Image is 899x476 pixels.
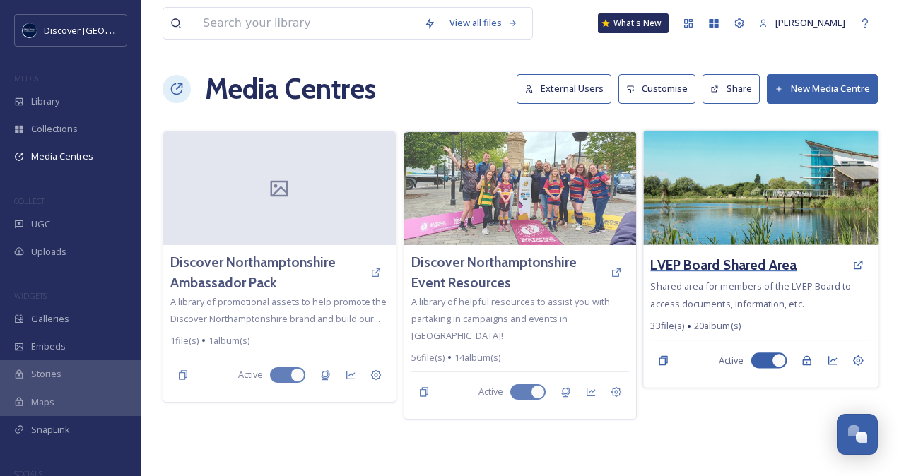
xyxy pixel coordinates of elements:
button: Customise [618,74,696,103]
button: New Media Centre [767,74,878,103]
span: WIDGETS [14,290,47,301]
a: External Users [517,74,618,103]
a: [PERSON_NAME] [752,9,852,37]
span: 56 file(s) [411,351,445,364]
span: [PERSON_NAME] [775,16,845,29]
a: Discover Northamptonshire Ambassador Pack [170,252,363,293]
span: Stories [31,367,61,381]
span: Media Centres [31,150,93,163]
span: Maps [31,395,54,409]
button: Share [703,74,760,103]
span: Collections [31,122,78,136]
a: Discover Northamptonshire Event Resources [411,252,604,293]
span: 33 file(s) [651,319,684,333]
a: View all files [442,9,525,37]
a: LVEP Board Shared Area [651,255,797,275]
input: Search your library [196,8,417,39]
span: Active [478,385,503,398]
span: Embeds [31,340,66,353]
span: 1 file(s) [170,334,199,347]
span: 20 album(s) [694,319,741,333]
span: 14 album(s) [454,351,500,364]
span: MEDIA [14,73,39,83]
span: Active [238,368,263,381]
span: A library of promotional assets to help promote the Discover Northamptonshire brand and build our... [170,295,387,325]
span: A library of helpful resources to assist you with partaking in campaigns and events in [GEOGRAPHI... [411,295,610,342]
span: Shared area for members of the LVEP Board to access documents, information, etc. [651,280,852,309]
span: SnapLink [31,423,70,436]
a: Customise [618,74,703,103]
span: UGC [31,218,50,231]
img: Stanwick%20Lakes.jpg [644,131,879,245]
span: 1 album(s) [208,334,249,347]
a: What's New [598,13,669,33]
span: Library [31,95,59,108]
span: Uploads [31,245,66,258]
span: Active [719,354,744,367]
img: Untitled%20design%20%282%29.png [23,23,37,37]
h1: Media Centres [205,68,376,110]
button: External Users [517,74,611,103]
button: Open Chat [837,414,878,455]
span: Discover [GEOGRAPHIC_DATA] [44,23,172,37]
img: shared%20image.jpg [404,132,637,245]
span: Galleries [31,312,69,326]
span: COLLECT [14,196,45,206]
